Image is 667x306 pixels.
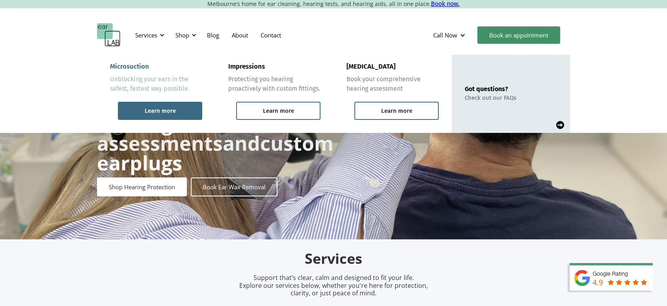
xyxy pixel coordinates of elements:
strong: custom earplugs [97,130,333,176]
div: Services [130,23,167,47]
div: Learn more [145,107,176,114]
div: Unblocking your ears in the safest, fastest way possible. [110,75,202,93]
a: Book an appointment [477,26,560,44]
div: Learn more [381,107,412,114]
div: Microsuction [110,63,149,71]
div: [MEDICAL_DATA] [347,63,395,71]
a: home [97,23,121,47]
a: Book Ear Wax Removal [191,177,278,196]
div: Protecting you hearing proactively with custom fittings. [228,75,320,93]
a: [MEDICAL_DATA]Book your comprehensive hearing assessmentLearn more [333,55,452,133]
a: Shop Hearing Protection [97,177,187,196]
div: Shop [171,23,199,47]
a: MicrosuctionUnblocking your ears in the safest, fastest way possible.Learn more [97,55,215,133]
div: Call Now [433,31,457,39]
p: Support that’s clear, calm and designed to fit your life. Explore our services below, whether you... [229,274,438,297]
a: Blog [201,24,225,47]
a: ImpressionsProtecting you hearing proactively with custom fittings.Learn more [215,55,333,133]
h2: Services [148,250,519,268]
a: About [225,24,254,47]
div: Learn more [263,107,294,114]
div: Services [135,31,157,39]
div: Got questions? [465,85,516,93]
a: Contact [254,24,287,47]
h1: and [97,94,333,173]
div: Call Now [427,23,473,47]
div: Check out our FAQs [465,94,516,101]
div: Shop [175,31,189,39]
div: Impressions [228,63,265,71]
a: Got questions?Check out our FAQs [452,55,570,133]
div: Book your comprehensive hearing assessment [347,75,439,93]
